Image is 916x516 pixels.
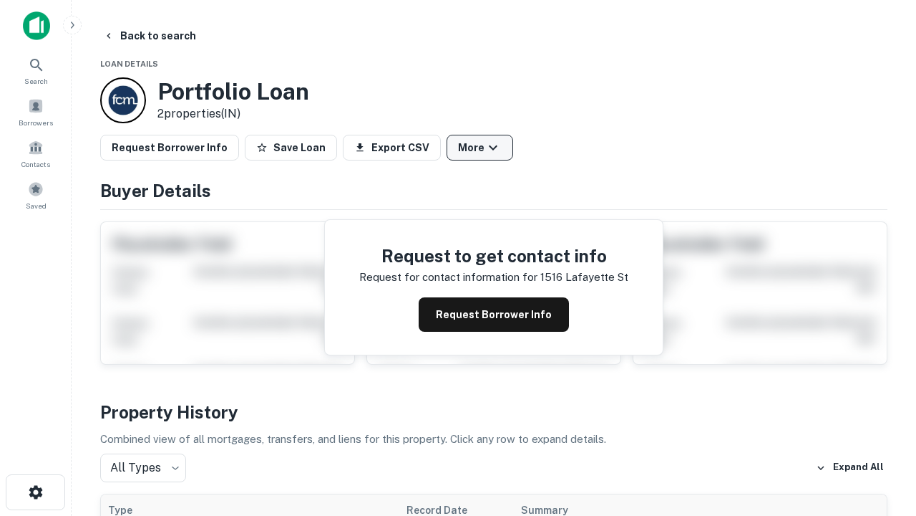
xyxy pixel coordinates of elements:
button: Back to search [97,23,202,49]
span: Saved [26,200,47,211]
span: Loan Details [100,59,158,68]
p: 1516 lafayette st [540,269,628,286]
a: Saved [4,176,67,214]
iframe: Chat Widget [844,355,916,424]
button: Expand All [812,457,887,479]
span: Search [24,75,48,87]
h4: Property History [100,399,887,425]
button: Export CSV [343,135,441,161]
button: More [447,135,513,161]
p: Combined view of all mortgages, transfers, and liens for this property. Click any row to expand d... [100,431,887,448]
p: 2 properties (IN) [157,105,309,123]
span: Contacts [21,158,50,170]
p: Request for contact information for [359,269,537,286]
button: Save Loan [245,135,337,161]
div: All Types [100,454,186,482]
h3: Portfolio Loan [157,78,309,105]
img: capitalize-icon.png [23,11,50,40]
a: Search [4,51,67,90]
h4: Request to get contact info [359,243,628,269]
button: Request Borrower Info [100,135,239,161]
a: Borrowers [4,92,67,131]
button: Request Borrower Info [419,297,569,332]
a: Contacts [4,134,67,173]
h4: Buyer Details [100,178,887,204]
span: Borrowers [19,117,53,128]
